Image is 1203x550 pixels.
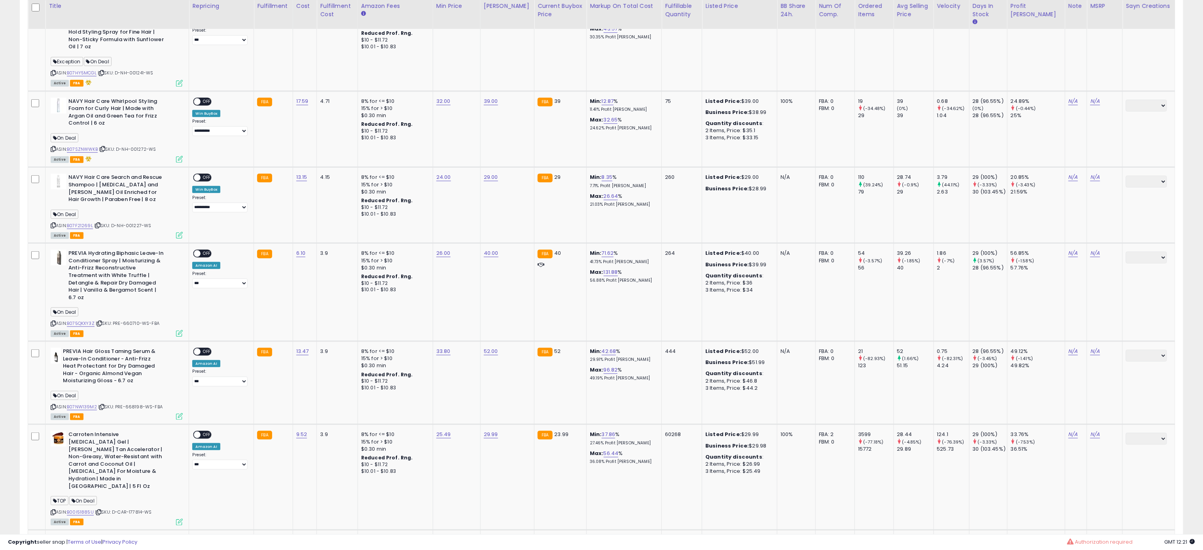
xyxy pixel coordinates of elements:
div: 123 [858,362,893,369]
div: 4.24 [937,362,969,369]
img: 31l5KkftaCL._SL40_.jpg [51,98,66,114]
small: (-0.44%) [1016,105,1036,112]
small: (-3.57%) [863,258,882,264]
div: 2 Items, Price: $35.1 [705,127,771,134]
div: FBA: 0 [819,98,849,105]
small: (-1.41%) [1016,355,1033,362]
b: Listed Price: [705,347,741,355]
div: $39.99 [705,261,771,268]
div: $10.01 - $10.83 [361,135,427,141]
div: 28 (96.55%) [973,112,1007,119]
a: B07F21269L [67,222,93,229]
div: FBM: 0 [819,181,849,188]
a: N/A [1068,97,1078,105]
p: 30.35% Profit [PERSON_NAME] [590,34,655,40]
div: $10.01 - $10.83 [361,286,427,293]
b: Listed Price: [705,249,741,257]
b: NAVY Hair Care Search and Rescue Shampoo | [MEDICAL_DATA] and [PERSON_NAME] Oil Enriched for Hair... [68,174,165,205]
small: (0%) [897,105,908,112]
a: 32.65 [604,116,618,124]
div: $10 - $11.72 [361,128,427,135]
div: 28 (96.55%) [973,98,1007,105]
p: 7.71% Profit [PERSON_NAME] [590,183,655,189]
b: Business Price: [705,108,749,116]
a: 40.00 [484,249,498,257]
a: 12.87 [602,97,614,105]
p: 21.03% Profit [PERSON_NAME] [590,202,655,207]
div: 3 Items, Price: $44.2 [705,385,771,392]
div: $28.99 [705,185,771,192]
div: Note [1068,2,1084,10]
div: 3 Items, Price: $33.15 [705,134,771,141]
b: Min: [590,173,602,181]
div: 2 [937,264,969,271]
div: 260 [665,174,696,181]
a: 39.00 [484,97,498,105]
div: 15% for > $10 [361,355,427,362]
p: 11.41% Profit [PERSON_NAME] [590,107,655,112]
a: Terms of Use [68,538,101,546]
span: | SKU: D-NH-001272-WS [99,146,156,152]
div: Amazon Fees [361,2,430,10]
div: 49.12% [1011,348,1065,355]
span: All listings currently available for purchase on Amazon [51,330,69,337]
div: Win BuyBox [192,186,220,193]
a: 131.88 [604,268,618,276]
i: hazardous material [83,80,92,85]
div: Preset: [192,271,248,289]
b: Reduced Prof. Rng. [361,197,413,204]
small: Days In Stock. [973,19,978,26]
a: 26.64 [604,192,618,200]
div: 8% for <= $10 [361,348,427,355]
div: ASIN: [51,174,183,238]
p: 24.62% Profit [PERSON_NAME] [590,125,655,131]
a: N/A [1068,173,1078,181]
b: Business Price: [705,358,749,366]
div: ASIN: [51,431,183,524]
i: hazardous material [83,156,92,161]
a: 37.86 [602,431,616,438]
img: 31ivshu7p3L._SL40_.jpg [51,174,66,190]
div: 444 [665,348,696,355]
span: | SKU: PRE-660710-WS-FBA [96,320,159,326]
span: On Deal [51,307,78,317]
div: 4.15 [320,174,352,181]
div: $29.00 [705,174,771,181]
div: 54 [858,250,893,257]
div: Preset: [192,369,248,387]
span: All listings currently available for purchase on Amazon [51,232,69,239]
div: 21 [858,348,893,355]
div: 39 [897,98,934,105]
span: FBA [70,156,83,163]
b: NAVY Hair Care Whirlpool Styling Foam for Curly Hair | Made with Argan Oil and Green Tea for Friz... [68,98,165,129]
a: 29.99 [484,431,498,438]
div: % [590,269,655,283]
small: (-1.85%) [902,258,921,264]
div: 56.85% [1011,250,1065,257]
b: Listed Price: [705,431,741,438]
a: B07SZNWWKB [67,146,98,153]
div: FBM: 0 [819,355,849,362]
div: 28 (96.55%) [973,348,1007,355]
div: 40 [897,264,934,271]
div: 21.59% [1011,188,1065,195]
div: 29 (100%) [973,362,1007,369]
div: FBA: 0 [819,250,849,257]
div: $10.01 - $10.83 [361,385,427,391]
span: On Deal [51,391,78,400]
b: Quantity discounts [705,272,762,279]
div: 52 [897,348,934,355]
small: FBA [257,174,272,182]
div: $0.30 min [361,362,427,369]
div: N/A [781,250,809,257]
small: FBA [257,250,272,258]
div: 2.63 [937,188,969,195]
div: 264 [665,250,696,257]
div: Ordered Items [858,2,890,19]
div: 29 (100%) [973,174,1007,181]
div: 39.26 [897,250,934,257]
span: | SKU: D-NH-001227-WS [94,222,152,229]
a: 13.47 [296,347,309,355]
div: 8% for <= $10 [361,250,427,257]
div: 79 [858,188,893,195]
